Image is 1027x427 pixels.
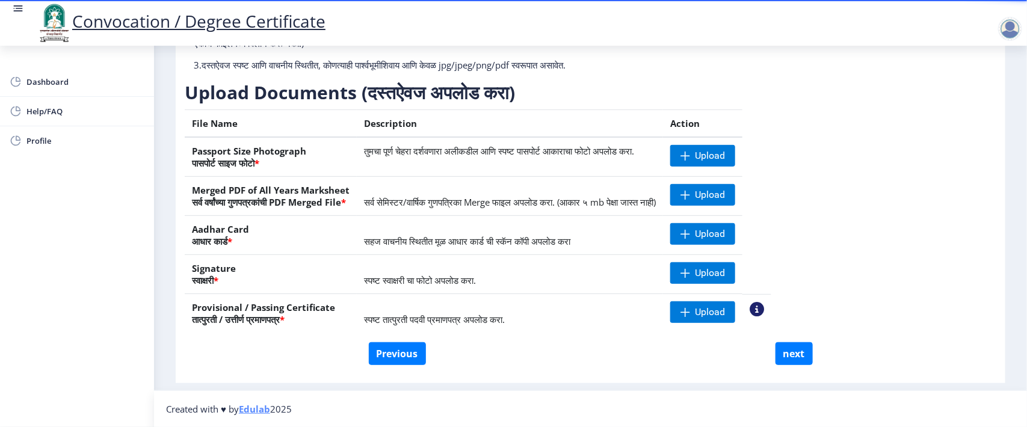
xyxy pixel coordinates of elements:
span: Created with ♥ by 2025 [166,403,292,415]
span: Dashboard [26,75,144,89]
th: Passport Size Photograph पासपोर्ट साइज फोटो [185,137,357,177]
h3: Upload Documents (दस्तऐवज अपलोड करा) [185,81,771,105]
span: सर्व सेमिस्टर/वार्षिक गुणपत्रिका Merge फाइल अपलोड करा. (आकार ५ mb पेक्षा जास्त नाही) [364,196,656,208]
th: Merged PDF of All Years Marksheet सर्व वर्षांच्या गुणपत्रकांची PDF Merged File [185,177,357,216]
span: स्पष्ट तात्पुरती पदवी प्रमाणपत्र अपलोड करा. [364,313,505,325]
th: Description [357,110,663,138]
span: Profile [26,134,144,148]
a: Convocation / Degree Certificate [36,10,325,32]
a: Edulab [239,403,270,415]
button: next [776,342,813,365]
span: Upload [695,150,725,162]
th: Signature स्वाक्षरी [185,255,357,294]
td: तुमचा पूर्ण चेहरा दर्शवणारा अलीकडील आणि स्पष्ट पासपोर्ट आकाराचा फोटो अपलोड करा. [357,137,663,177]
span: Upload [695,267,725,279]
button: Previous [369,342,426,365]
span: Upload [695,228,725,240]
span: सहज वाचनीय स्थितीत मूळ आधार कार्ड ची स्कॅन कॉपी अपलोड करा [364,235,570,247]
span: Help/FAQ [26,104,144,118]
th: File Name [185,110,357,138]
th: Aadhar Card आधार कार्ड [185,216,357,255]
p: 3.दस्तऐवज स्पष्ट आणि वाचनीय स्थितीत, कोणत्याही पार्श्वभूमीशिवाय आणि केवळ jpg/jpeg/png/pdf स्वरूपा... [194,59,717,71]
th: Provisional / Passing Certificate तात्पुरती / उत्तीर्ण प्रमाणपत्र [185,294,357,333]
span: स्पष्ट स्वाक्षरी चा फोटो अपलोड करा. [364,274,476,286]
img: logo [36,2,72,43]
span: Upload [695,189,725,201]
th: Action [663,110,742,138]
span: Upload [695,306,725,318]
nb-action: View Sample PDC [750,302,764,316]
